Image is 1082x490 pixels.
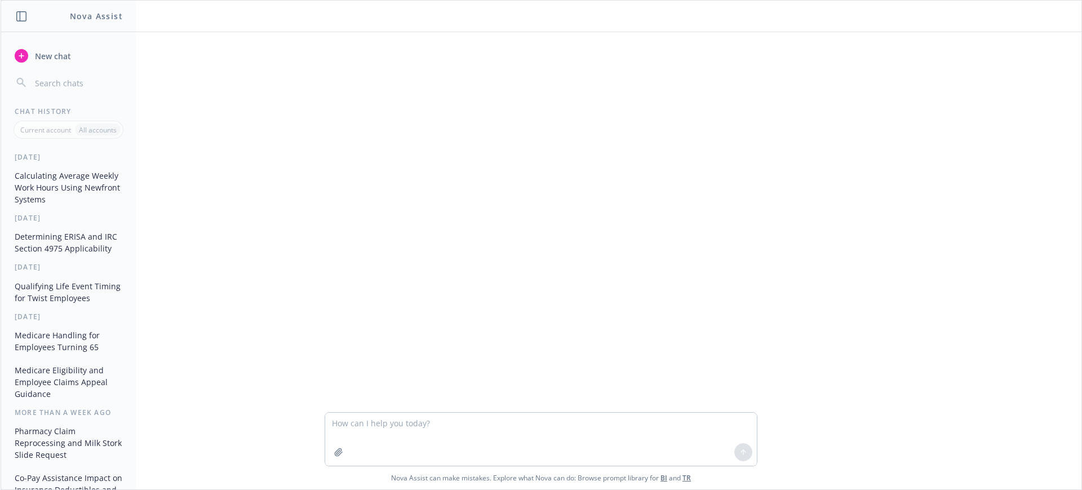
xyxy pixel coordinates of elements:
button: Calculating Average Weekly Work Hours Using Newfront Systems [10,166,127,209]
a: TR [682,473,691,483]
button: Medicare Handling for Employees Turning 65 [10,326,127,356]
button: Determining ERISA and IRC Section 4975 Applicability [10,227,127,258]
div: [DATE] [1,312,136,321]
div: [DATE] [1,152,136,162]
div: [DATE] [1,262,136,272]
input: Search chats [33,75,122,91]
button: New chat [10,46,127,66]
div: More than a week ago [1,408,136,417]
div: Chat History [1,107,136,116]
a: BI [660,473,667,483]
button: Qualifying Life Event Timing for Twist Employees [10,277,127,307]
p: Current account [20,125,71,135]
span: New chat [33,50,71,62]
p: All accounts [79,125,117,135]
button: Pharmacy Claim Reprocessing and Milk Stork Slide Request [10,422,127,464]
div: [DATE] [1,213,136,223]
button: Medicare Eligibility and Employee Claims Appeal Guidance [10,361,127,403]
span: Nova Assist can make mistakes. Explore what Nova can do: Browse prompt library for and [5,466,1077,489]
h1: Nova Assist [70,10,123,22]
